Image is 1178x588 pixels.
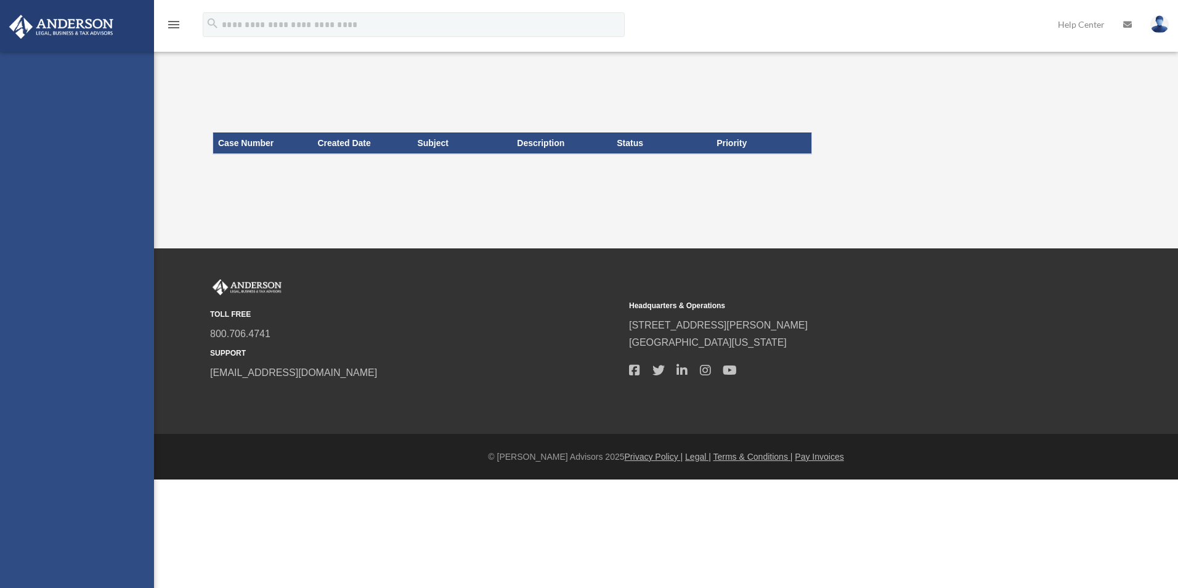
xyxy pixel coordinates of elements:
[210,329,270,339] a: 800.706.4741
[412,133,512,153] th: Subject
[210,308,620,321] small: TOLL FREE
[612,133,712,153] th: Status
[629,337,787,348] a: [GEOGRAPHIC_DATA][US_STATE]
[713,452,793,462] a: Terms & Conditions |
[210,367,377,378] a: [EMAIL_ADDRESS][DOMAIN_NAME]
[712,133,811,153] th: Priority
[213,133,313,153] th: Case Number
[6,15,117,39] img: Anderson Advisors Platinum Portal
[154,449,1178,465] div: © [PERSON_NAME] Advisors 2025
[625,452,683,462] a: Privacy Policy |
[685,452,711,462] a: Legal |
[206,17,219,30] i: search
[210,347,620,360] small: SUPPORT
[312,133,412,153] th: Created Date
[166,22,181,32] a: menu
[1150,15,1169,33] img: User Pic
[166,17,181,32] i: menu
[210,279,284,295] img: Anderson Advisors Platinum Portal
[629,300,1039,312] small: Headquarters & Operations
[512,133,612,153] th: Description
[795,452,843,462] a: Pay Invoices
[629,320,808,330] a: [STREET_ADDRESS][PERSON_NAME]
